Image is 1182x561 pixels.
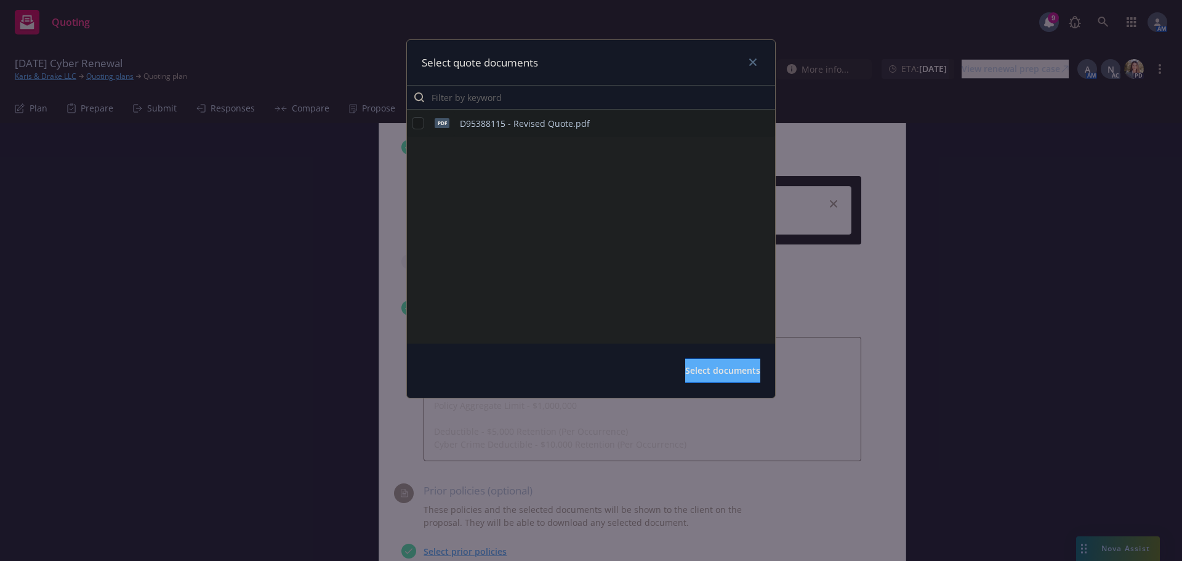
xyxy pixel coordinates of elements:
div: D95388115 - Revised Quote.pdf [460,117,590,130]
span: pdf [435,118,449,127]
input: Filter by keyword [407,85,775,110]
h1: Select quote documents [422,55,538,71]
button: Select documents [685,358,760,383]
span: Select documents [685,365,760,376]
button: download file [739,116,749,131]
button: preview file [759,116,770,131]
a: close [746,55,760,70]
